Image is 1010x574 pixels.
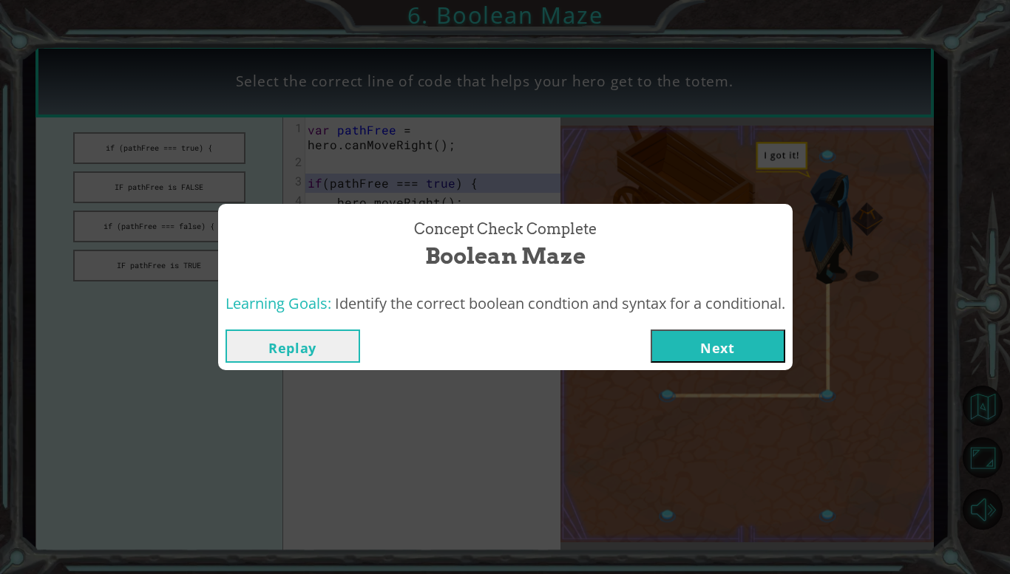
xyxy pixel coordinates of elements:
span: Boolean Maze [425,240,586,272]
span: Learning Goals: [226,293,331,313]
span: Identify the correct boolean condtion and syntax for a conditional. [335,293,785,313]
span: Concept Check Complete [414,219,597,240]
button: Replay [226,329,360,363]
button: Next [651,329,785,363]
